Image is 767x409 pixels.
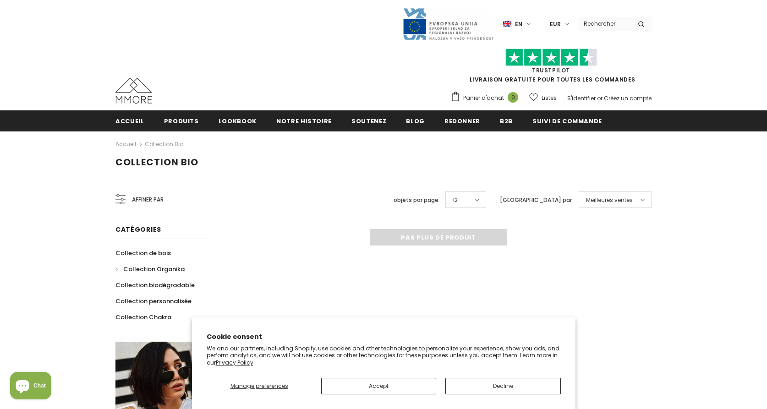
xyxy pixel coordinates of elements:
[115,277,195,293] a: Collection biodégradable
[207,332,561,342] h2: Cookie consent
[463,93,504,103] span: Panier d'achat
[7,372,54,402] inbox-online-store-chat: Shopify online store chat
[115,245,171,261] a: Collection de bois
[115,309,171,325] a: Collection Chakra
[394,196,438,205] label: objets par page
[123,265,185,273] span: Collection Organika
[505,49,597,66] img: Faites confiance aux étoiles pilotes
[115,297,192,305] span: Collection personnalisée
[500,196,572,205] label: [GEOGRAPHIC_DATA] par
[115,139,136,150] a: Accueil
[444,110,480,131] a: Redonner
[230,382,288,390] span: Manage preferences
[444,117,480,125] span: Redonner
[115,313,171,322] span: Collection Chakra
[500,117,513,125] span: B2B
[115,281,195,289] span: Collection biodégradable
[321,378,436,394] button: Accept
[532,66,570,74] a: TrustPilot
[542,93,557,103] span: Listes
[115,117,144,125] span: Accueil
[206,378,312,394] button: Manage preferences
[586,196,633,205] span: Meilleures ventes
[216,359,253,366] a: Privacy Policy
[164,110,199,131] a: Produits
[503,20,511,28] img: i-lang-1.png
[402,7,494,41] img: Javni Razpis
[406,110,425,131] a: Blog
[351,117,386,125] span: soutenez
[132,195,164,205] span: Affiner par
[450,53,652,83] span: LIVRAISON GRATUITE POUR TOUTES LES COMMANDES
[115,110,144,131] a: Accueil
[115,261,185,277] a: Collection Organika
[532,117,602,125] span: Suivi de commande
[453,196,458,205] span: 12
[567,94,596,102] a: S'identifier
[115,249,171,257] span: Collection de bois
[604,94,652,102] a: Créez un compte
[351,110,386,131] a: soutenez
[276,110,332,131] a: Notre histoire
[115,225,161,234] span: Catégories
[450,91,523,105] a: Panier d'achat 0
[219,117,257,125] span: Lookbook
[508,92,518,103] span: 0
[445,378,560,394] button: Decline
[145,140,183,148] a: Collection Bio
[550,20,561,29] span: EUR
[500,110,513,131] a: B2B
[115,78,152,104] img: Cas MMORE
[276,117,332,125] span: Notre histoire
[207,345,561,366] p: We and our partners, including Shopify, use cookies and other technologies to personalize your ex...
[164,117,199,125] span: Produits
[402,20,494,27] a: Javni Razpis
[529,90,557,106] a: Listes
[115,293,192,309] a: Collection personnalisée
[515,20,522,29] span: en
[578,17,631,30] input: Search Site
[406,117,425,125] span: Blog
[597,94,603,102] span: or
[532,110,602,131] a: Suivi de commande
[219,110,257,131] a: Lookbook
[115,156,198,169] span: Collection Bio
